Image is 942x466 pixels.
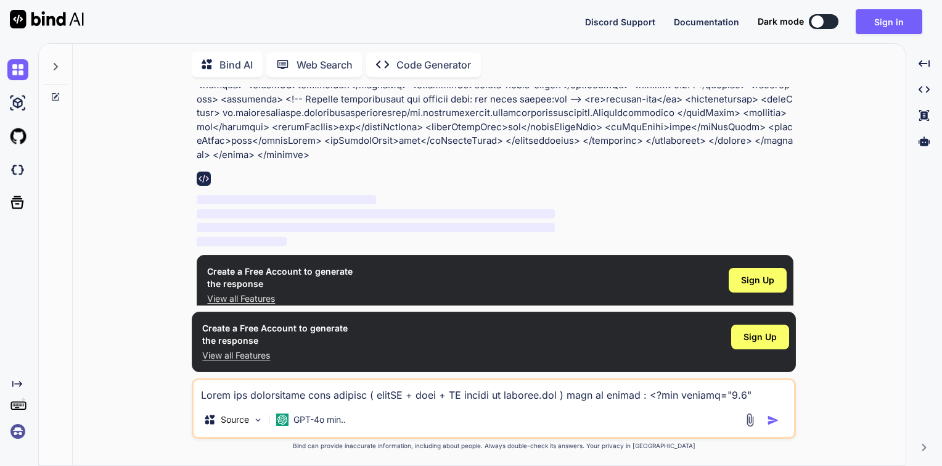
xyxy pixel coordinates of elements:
img: darkCloudIdeIcon [7,159,28,180]
img: Bind AI [10,10,84,28]
span: ‌ [197,223,555,232]
span: ‌ [197,209,555,218]
p: Bind AI [219,57,253,72]
img: GPT-4o mini [276,414,289,426]
h1: Create a Free Account to generate the response [207,265,353,290]
img: githubLight [7,126,28,147]
span: Sign Up [741,274,774,286]
span: Documentation [674,17,739,27]
img: Pick Models [253,415,263,425]
img: ai-studio [7,93,28,114]
img: chat [7,59,28,80]
span: Dark mode [758,15,804,28]
button: Discord Support [585,15,655,28]
button: Sign in [856,9,922,34]
button: Documentation [674,15,739,28]
img: signin [7,421,28,442]
span: Discord Support [585,17,655,27]
p: GPT-4o min.. [293,414,346,426]
p: View all Features [207,293,353,305]
span: ‌ [197,237,286,246]
span: Sign Up [743,331,777,343]
p: Source [221,414,249,426]
p: Web Search [297,57,353,72]
p: Code Generator [396,57,471,72]
p: Bind can provide inaccurate information, including about people. Always double-check its answers.... [192,441,796,451]
img: attachment [743,413,757,427]
img: icon [767,414,779,426]
h1: Create a Free Account to generate the response [202,322,348,347]
span: ‌ [197,195,375,204]
p: View all Features [202,349,348,362]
